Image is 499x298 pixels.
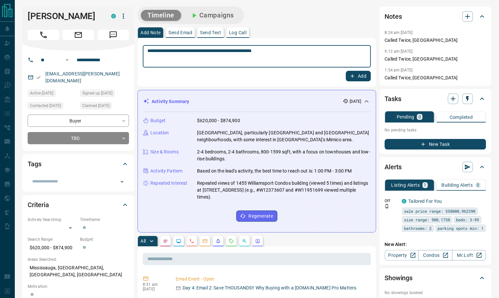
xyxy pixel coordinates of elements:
[404,208,475,214] span: sale price range: 558000,962390
[477,183,479,187] p: 0
[385,290,486,296] p: No showings booked
[28,257,129,262] p: Areas Searched:
[385,49,412,54] p: 9:12 am [DATE]
[28,102,77,111] div: Tue Sep 09 2025
[80,217,129,223] p: Timeframe:
[229,30,246,35] p: Log Call
[143,287,166,291] p: [DATE]
[418,115,421,119] p: 0
[385,125,486,135] p: No pending tasks
[385,241,486,248] p: New Alert:
[150,168,183,175] p: Activity Pattern
[391,183,420,187] p: Listing Alerts
[385,273,412,283] h2: Showings
[140,30,161,35] p: Add Note
[404,225,432,231] span: bathrooms: 2
[385,204,389,208] svg: Push Notification Only
[200,30,221,35] p: Send Text
[163,238,168,244] svg: Notes
[63,56,71,64] button: Open
[150,129,169,136] p: Location
[385,37,486,44] p: Called Twice, [GEOGRAPHIC_DATA]
[215,238,221,244] svg: Listing Alerts
[385,250,418,260] a: Property
[28,156,129,172] div: Tags
[28,242,77,253] p: $620,000 - $874,900
[28,30,59,40] span: Call
[385,198,398,204] p: Off
[385,270,486,286] div: Showings
[197,180,370,201] p: Repeated views of 1455 Williamsport Condos building (viewed 5 times) and listings at [STREET_ADDR...
[28,262,129,280] p: Mississauga, [GEOGRAPHIC_DATA], [GEOGRAPHIC_DATA], [GEOGRAPHIC_DATA]
[385,56,486,63] p: Called Twice, [GEOGRAPHIC_DATA]
[385,159,486,175] div: Alerts
[449,115,473,120] p: Completed
[255,238,260,244] svg: Agent Actions
[28,159,41,169] h2: Tags
[385,74,486,81] p: Called Twice, [GEOGRAPHIC_DATA]
[183,284,356,291] p: Day 4: Email 2: Save THOUSANDS!! Why Buying with a [DOMAIN_NAME] Pro Matters
[28,217,77,223] p: Actively Searching:
[36,75,41,80] svg: Email Verified
[176,276,368,283] p: Email Event - Open
[97,30,129,40] span: Message
[117,177,127,186] button: Open
[80,236,129,242] p: Budget:
[385,162,402,172] h2: Alerts
[150,117,165,124] p: Budget
[456,216,479,223] span: beds: 3-99
[82,102,110,109] span: Claimed [DATE]
[385,9,486,24] div: Notes
[28,197,129,213] div: Criteria
[141,10,181,21] button: Timeline
[28,11,101,21] h1: [PERSON_NAME]
[418,250,452,260] a: Condos
[437,225,484,231] span: parking spots min: 1
[242,238,247,244] svg: Opportunities
[197,129,370,143] p: [GEOGRAPHIC_DATA], particularly [GEOGRAPHIC_DATA] and [GEOGRAPHIC_DATA] neighbourhoods, with some...
[385,68,412,72] p: 1:54 pm [DATE]
[150,149,179,155] p: Size & Rooms
[202,238,208,244] svg: Emails
[28,284,129,289] p: Motivation:
[30,90,53,96] span: Active [DATE]
[140,239,146,243] p: All
[404,216,450,223] span: size range: 900,1758
[189,238,194,244] svg: Calls
[28,90,77,99] div: Wed Sep 10 2025
[152,98,189,105] p: Activity Summary
[402,199,406,203] div: condos.ca
[184,10,240,21] button: Campaigns
[28,200,49,210] h2: Criteria
[385,94,401,104] h2: Tasks
[82,90,112,96] span: Signed up [DATE]
[452,250,486,260] a: Mr.Loft
[150,180,187,187] p: Repeated Interest
[168,30,192,35] p: Send Email
[143,95,370,108] div: Activity Summary[DATE]
[143,282,166,287] p: 8:31 am
[424,183,426,187] p: 1
[349,98,361,104] p: [DATE]
[346,71,371,81] button: Add
[197,168,352,175] p: Based on the lead's activity, the best time to reach out is: 1:00 PM - 3:00 PM
[176,238,181,244] svg: Lead Browsing Activity
[111,14,116,18] div: condos.ca
[197,149,370,162] p: 2-4 bedrooms, 2-4 bathrooms, 800-1599 sqft, with a focus on townhouses and low-rise buildings.
[80,90,129,99] div: Tue Sep 09 2025
[236,210,277,222] button: Regenerate
[385,139,486,149] button: New Task
[197,117,240,124] p: $620,000 - $874,900
[396,115,414,119] p: Pending
[28,132,129,144] div: TBD
[385,30,412,35] p: 8:24 am [DATE]
[385,11,402,22] h2: Notes
[45,71,120,83] a: [EMAIL_ADDRESS][PERSON_NAME][DOMAIN_NAME]
[229,238,234,244] svg: Requests
[28,236,77,242] p: Search Range:
[441,183,473,187] p: Building Alerts
[385,91,486,107] div: Tasks
[62,30,94,40] span: Email
[80,102,129,111] div: Tue Sep 09 2025
[28,115,129,127] div: Buyer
